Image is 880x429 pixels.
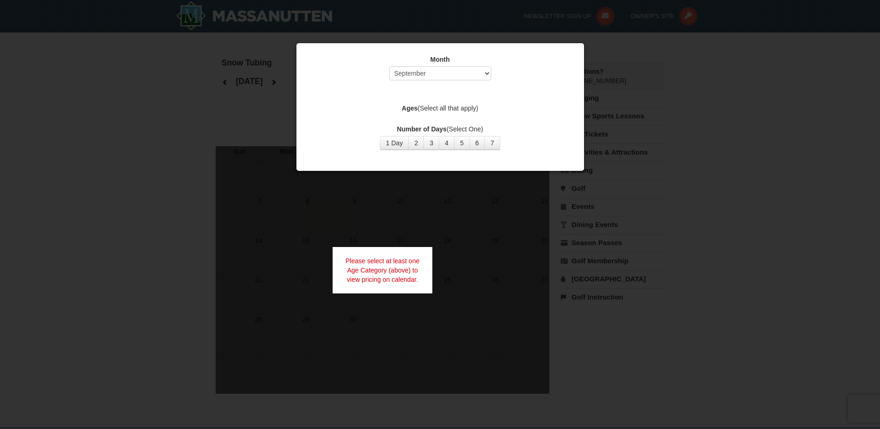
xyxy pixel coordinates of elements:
[380,136,409,150] button: 1 Day
[333,247,433,293] div: Please select at least one Age Category (above) to view pricing on calendar.
[308,124,572,134] label: (Select One)
[430,56,450,63] strong: Month
[484,136,500,150] button: 7
[424,136,439,150] button: 3
[439,136,455,150] button: 4
[397,125,447,133] strong: Number of Days
[469,136,485,150] button: 6
[308,104,572,113] label: (Select all that apply)
[402,104,418,112] strong: Ages
[454,136,470,150] button: 5
[408,136,424,150] button: 2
